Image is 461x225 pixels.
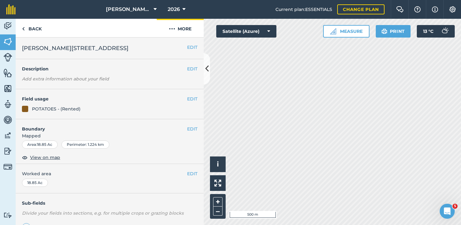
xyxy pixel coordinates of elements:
[213,197,223,207] button: +
[187,65,197,72] button: EDIT
[187,44,197,51] button: EDIT
[168,6,180,13] span: 2026
[16,119,187,132] h4: Boundary
[22,170,197,177] span: Worked area
[32,105,81,112] div: POTATOES - (Rented)
[106,6,151,13] span: [PERSON_NAME] Farm Partnership
[187,125,197,132] button: EDIT
[214,180,221,187] img: Four arrows, one pointing top left, one top right, one bottom right and the last bottom left
[22,25,25,33] img: svg+xml;base64,PHN2ZyB4bWxucz0iaHR0cDovL3d3dy53My5vcmcvMjAwMC9zdmciIHdpZHRoPSI5IiBoZWlnaHQ9IjI0Ii...
[22,154,28,161] img: svg+xml;base64,PHN2ZyB4bWxucz0iaHR0cDovL3d3dy53My5vcmcvMjAwMC9zdmciIHdpZHRoPSIxOCIgaGVpZ2h0PSIyNC...
[275,6,332,13] span: Current plan : ESSENTIALS
[3,21,12,31] img: svg+xml;base64,PD94bWwgdmVyc2lvbj0iMS4wIiBlbmNvZGluZz0idXRmLTgiPz4KPCEtLSBHZW5lcmF0b3I6IEFkb2JlIE...
[22,141,58,149] div: Area : 18.85 Ac
[187,170,197,177] button: EDIT
[217,160,219,168] span: i
[3,84,12,93] img: svg+xml;base64,PHN2ZyB4bWxucz0iaHR0cDovL3d3dy53My5vcmcvMjAwMC9zdmciIHdpZHRoPSI1NiIgaGVpZ2h0PSI2MC...
[423,25,433,38] span: 13 ° C
[453,204,458,209] span: 5
[22,154,60,161] button: View on map
[449,6,456,13] img: A cog icon
[440,204,455,219] iframe: Intercom live chat
[6,4,16,14] img: fieldmargin Logo
[330,28,336,34] img: Ruler icon
[3,37,12,46] img: svg+xml;base64,PHN2ZyB4bWxucz0iaHR0cDovL3d3dy53My5vcmcvMjAwMC9zdmciIHdpZHRoPSI1NiIgaGVpZ2h0PSI2MC...
[16,19,48,37] a: Back
[376,25,411,38] button: Print
[187,95,197,102] button: EDIT
[3,131,12,140] img: svg+xml;base64,PD94bWwgdmVyc2lvbj0iMS4wIiBlbmNvZGluZz0idXRmLTgiPz4KPCEtLSBHZW5lcmF0b3I6IEFkb2JlIE...
[3,68,12,78] img: svg+xml;base64,PHN2ZyB4bWxucz0iaHR0cDovL3d3dy53My5vcmcvMjAwMC9zdmciIHdpZHRoPSI1NiIgaGVpZ2h0PSI2MC...
[381,28,387,35] img: svg+xml;base64,PHN2ZyB4bWxucz0iaHR0cDovL3d3dy53My5vcmcvMjAwMC9zdmciIHdpZHRoPSIxOSIgaGVpZ2h0PSIyNC...
[30,154,60,161] span: View on map
[16,132,204,139] span: Mapped
[210,156,226,172] button: i
[432,6,438,13] img: svg+xml;base64,PHN2ZyB4bWxucz0iaHR0cDovL3d3dy53My5vcmcvMjAwMC9zdmciIHdpZHRoPSIxNyIgaGVpZ2h0PSIxNy...
[22,95,187,102] h4: Field usage
[417,25,455,38] button: 13 °C
[61,141,109,149] div: Perimeter : 1.224 km
[22,65,197,72] h4: Description
[16,200,204,207] h4: Sub-fields
[3,100,12,109] img: svg+xml;base64,PD94bWwgdmVyc2lvbj0iMS4wIiBlbmNvZGluZz0idXRmLTgiPz4KPCEtLSBHZW5lcmF0b3I6IEFkb2JlIE...
[3,146,12,156] img: svg+xml;base64,PD94bWwgdmVyc2lvbj0iMS4wIiBlbmNvZGluZz0idXRmLTgiPz4KPCEtLSBHZW5lcmF0b3I6IEFkb2JlIE...
[396,6,404,13] img: Two speech bubbles overlapping with the left bubble in the forefront
[3,162,12,171] img: svg+xml;base64,PD94bWwgdmVyc2lvbj0iMS4wIiBlbmNvZGluZz0idXRmLTgiPz4KPCEtLSBHZW5lcmF0b3I6IEFkb2JlIE...
[3,53,12,62] img: svg+xml;base64,PD94bWwgdmVyc2lvbj0iMS4wIiBlbmNvZGluZz0idXRmLTgiPz4KPCEtLSBHZW5lcmF0b3I6IEFkb2JlIE...
[169,25,175,33] img: svg+xml;base64,PHN2ZyB4bWxucz0iaHR0cDovL3d3dy53My5vcmcvMjAwMC9zdmciIHdpZHRoPSIyMCIgaGVpZ2h0PSIyNC...
[3,115,12,125] img: svg+xml;base64,PD94bWwgdmVyc2lvbj0iMS4wIiBlbmNvZGluZz0idXRmLTgiPz4KPCEtLSBHZW5lcmF0b3I6IEFkb2JlIE...
[323,25,369,38] button: Measure
[22,210,184,216] em: Divide your fields into sections, e.g. for multiple crops or grazing blocks
[414,6,421,13] img: A question mark icon
[22,179,48,187] div: 18.85 Ac
[337,4,385,14] a: Change plan
[22,44,128,53] span: [PERSON_NAME][STREET_ADDRESS]
[438,25,451,38] img: svg+xml;base64,PD94bWwgdmVyc2lvbj0iMS4wIiBlbmNvZGluZz0idXRmLTgiPz4KPCEtLSBHZW5lcmF0b3I6IEFkb2JlIE...
[157,19,204,37] button: More
[22,76,109,82] em: Add extra information about your field
[3,212,12,218] img: svg+xml;base64,PD94bWwgdmVyc2lvbj0iMS4wIiBlbmNvZGluZz0idXRmLTgiPz4KPCEtLSBHZW5lcmF0b3I6IEFkb2JlIE...
[216,25,276,38] button: Satellite (Azure)
[213,207,223,216] button: –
